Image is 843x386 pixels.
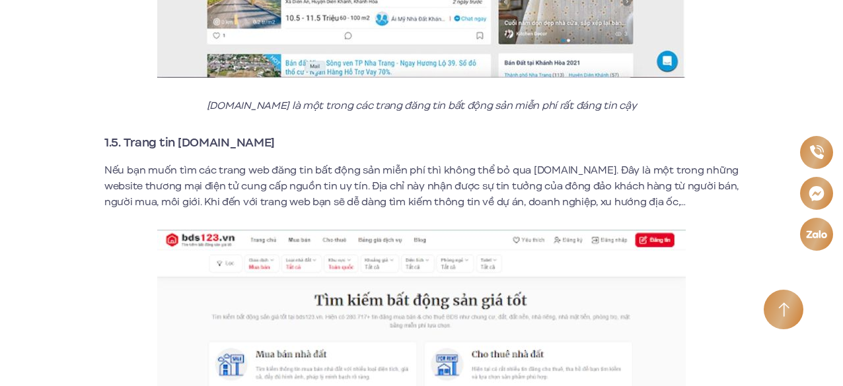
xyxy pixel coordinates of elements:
[104,134,275,151] strong: 1.5. Trang tin [DOMAIN_NAME]
[809,145,823,159] img: Phone icon
[207,98,636,113] em: [DOMAIN_NAME] là một trong các trang đăng tin bất động sản miễn phí rất đáng tin cậy
[104,162,739,210] p: Nếu bạn muốn tìm các trang web đăng tin bất động sản miễn phí thì không thể bỏ qua [DOMAIN_NAME]....
[778,302,789,317] img: Arrow icon
[809,185,825,201] img: Messenger icon
[805,230,827,238] img: Zalo icon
